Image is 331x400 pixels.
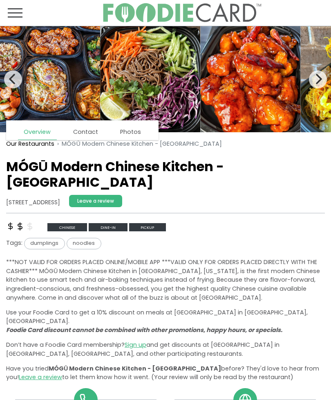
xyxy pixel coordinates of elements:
[6,120,159,140] nav: page links
[19,373,62,381] a: Leave a review
[89,223,129,231] a: Dine-in
[6,238,325,252] div: Tags:
[6,364,325,382] p: Have you tried before? They'd love to hear from you! to let them know how it went. (Your review w...
[6,341,325,358] p: Don’t have a Foodie Card membership? and get discounts at [GEOGRAPHIC_DATA] in [GEOGRAPHIC_DATA],...
[129,223,166,231] a: Pickup
[54,140,222,149] li: MÓGŪ Modern Chinese Kitchen - [GEOGRAPHIC_DATA]
[6,140,54,149] a: Our Restaurants
[47,223,89,231] a: chinese
[6,159,325,190] h1: MÓGŪ Modern Chinese Kitchen - [GEOGRAPHIC_DATA]
[67,239,101,247] a: noodles
[49,364,221,373] span: MÓGŪ Modern Chinese Kitchen - [GEOGRAPHIC_DATA]
[22,239,67,247] a: dumplings
[4,70,22,88] button: Previous
[47,223,87,231] span: chinese
[125,341,146,349] a: Sign up
[6,326,282,334] i: Foodie Card discount cannot be combined with other promotions, happy hours, or specials.
[6,308,325,335] p: Use your Foodie Card to get a 10% discount on meals at [GEOGRAPHIC_DATA] in [GEOGRAPHIC_DATA], [G...
[69,195,122,207] a: Leave a review
[6,198,60,207] address: [STREET_ADDRESS]
[114,125,147,140] a: Photos
[6,135,325,153] nav: breadcrumb
[102,3,262,23] img: FoodieCard; Eat, Drink, Save, Donate
[6,258,325,302] p: ***NOT VALID FOR ORDERS PLACED ONLINE/MOBILE APP ***VALID ONLY FOR ORDERS PLACED DIRECTLY WITH TH...
[67,238,101,249] span: noodles
[89,223,127,231] span: Dine-in
[67,125,104,140] a: Contact
[309,70,327,88] button: Next
[18,125,57,140] a: Overview
[24,238,65,249] span: dumplings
